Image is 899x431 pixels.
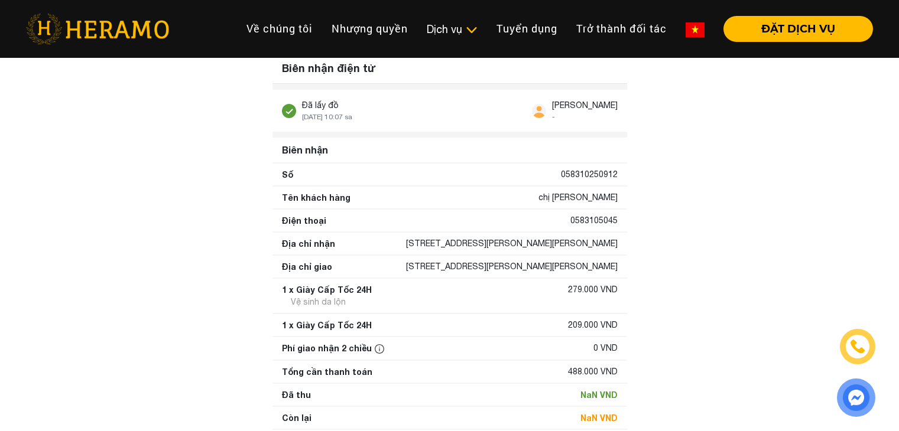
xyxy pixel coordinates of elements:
span: [DATE] 10:07 sa [302,113,352,121]
img: user.svg [532,104,546,118]
div: 1 x Giày Cấp Tốc 24H [282,283,372,296]
span: - [552,113,555,121]
img: subToggleIcon [465,24,478,36]
img: info [375,344,384,354]
div: Tổng cần thanh toán [282,365,372,378]
div: NaN VND [580,412,618,424]
div: 0583105045 [570,214,618,227]
div: [STREET_ADDRESS][PERSON_NAME][PERSON_NAME] [406,237,618,250]
img: vn-flag.png [686,22,705,37]
div: Vệ sinh da lộn [291,296,346,308]
a: Tuyển dụng [487,16,567,41]
div: Số [282,168,293,181]
div: 058310250912 [561,168,618,181]
a: Về chúng tôi [237,16,322,41]
div: 209.000 VND [568,319,618,331]
div: Đã thu [282,388,311,401]
a: phone-icon [842,331,874,363]
div: Tên khách hàng [282,191,350,204]
div: chị [PERSON_NAME] [538,191,618,204]
a: Trở thành đối tác [567,16,676,41]
div: Địa chỉ nhận [282,237,335,250]
div: Đã lấy đồ [302,99,352,112]
img: heramo-logo.png [26,14,169,44]
div: Dịch vụ [427,21,478,37]
a: Nhượng quyền [322,16,417,41]
div: Biên nhận [277,138,622,162]
div: 0 VND [593,342,618,355]
div: Phí giao nhận 2 chiều [282,342,387,355]
div: [PERSON_NAME] [552,99,618,112]
img: phone-icon [851,340,864,353]
a: ĐẶT DỊCH VỤ [714,24,873,34]
button: ĐẶT DỊCH VỤ [723,16,873,42]
div: 279.000 VND [568,283,618,296]
div: [STREET_ADDRESS][PERSON_NAME][PERSON_NAME] [406,260,618,273]
div: Địa chỉ giao [282,260,332,273]
div: Còn lại [282,412,311,424]
div: Điện thoại [282,214,326,227]
div: 488.000 VND [568,365,618,378]
div: Biên nhận điện tử [272,53,627,84]
div: 1 x Giày Cấp Tốc 24H [282,319,372,331]
img: stick.svg [282,104,296,118]
div: NaN VND [580,388,618,401]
